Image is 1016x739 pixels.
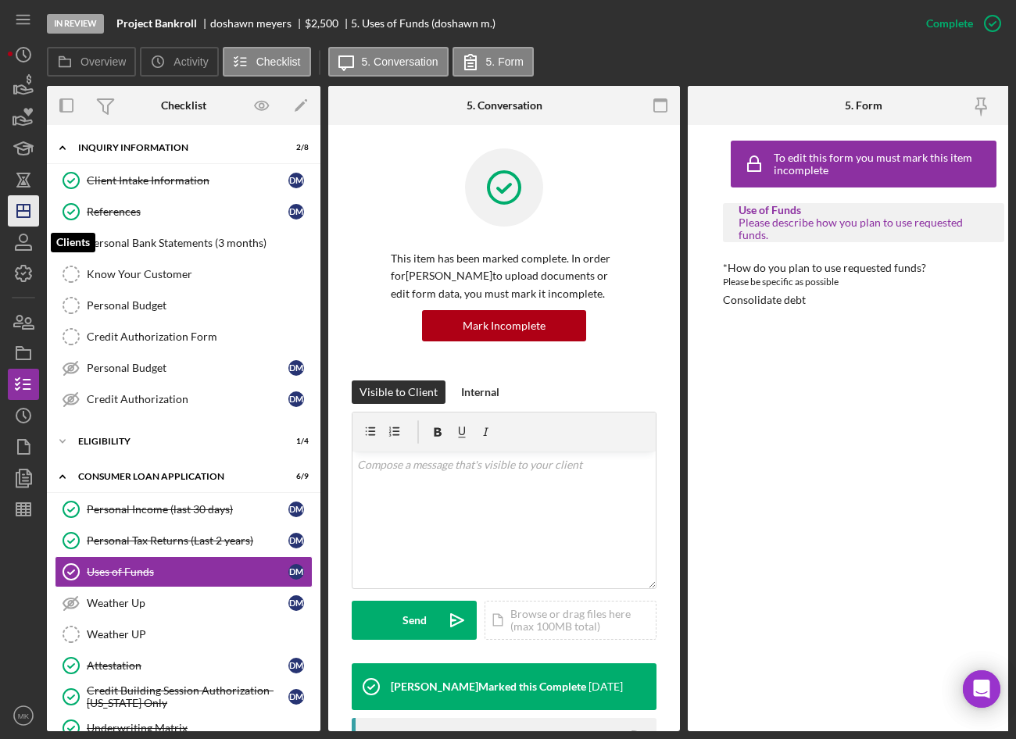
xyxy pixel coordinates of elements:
[18,712,30,720] text: MK
[87,722,312,734] div: Underwriting Matrix
[87,566,288,578] div: Uses of Funds
[305,16,338,30] span: $2,500
[55,384,313,415] a: Credit Authorizationdm
[78,472,270,481] div: Consumer Loan Application
[288,689,304,705] div: d m
[87,268,312,280] div: Know Your Customer
[55,259,313,290] a: Know Your Customer
[453,47,534,77] button: 5. Form
[47,47,136,77] button: Overview
[926,8,973,39] div: Complete
[774,152,993,177] div: To edit this form you must mark this item incomplete
[116,17,197,30] b: Project Bankroll
[963,670,1000,708] div: Open Intercom Messenger
[422,310,586,341] button: Mark Incomplete
[87,299,312,312] div: Personal Budget
[463,310,546,341] div: Mark Incomplete
[140,47,218,77] button: Activity
[739,204,989,216] div: Use of Funds
[467,99,542,112] div: 5. Conversation
[55,525,313,556] a: Personal Tax Returns (Last 2 years)dm
[391,250,617,302] p: This item has been marked complete. In order for [PERSON_NAME] to upload documents or edit form d...
[55,165,313,196] a: Client Intake Informationdm
[281,472,309,481] div: 6 / 9
[352,601,477,640] button: Send
[461,380,499,404] div: Internal
[87,330,312,343] div: Credit Authorization Form
[87,628,312,641] div: Weather UP
[288,658,304,673] div: d m
[910,8,1008,39] button: Complete
[87,174,288,187] div: Client Intake Information
[739,216,989,241] div: Please describe how you plan to use requested funds.
[87,503,288,516] div: Personal Income (last 30 days)
[8,700,39,731] button: MK
[391,680,586,693] div: [PERSON_NAME] Marked this Complete
[55,681,313,712] a: Credit Building Session Authorization- [US_STATE] Onlydm
[87,684,288,709] div: Credit Building Session Authorization- [US_STATE] Only
[256,55,301,68] label: Checklist
[845,99,882,112] div: 5. Form
[288,564,304,580] div: d m
[161,99,206,112] div: Checklist
[723,262,1004,274] div: *How do you plan to use requested funds?
[351,17,495,30] div: 5. Uses of Funds (doshawn m.)
[588,680,623,693] time: 2025-09-16 17:39
[723,294,806,306] div: Consolidate debt
[288,533,304,548] div: d m
[78,437,270,446] div: Eligibility
[55,619,313,650] a: Weather UP
[55,650,313,681] a: Attestationdm
[87,597,288,609] div: Weather Up
[486,55,524,68] label: 5. Form
[723,274,1004,290] div: Please be specific as possible
[87,362,288,374] div: Personal Budget
[362,55,438,68] label: 5. Conversation
[281,143,309,152] div: 2 / 8
[210,17,305,30] div: doshawn meyers
[223,47,311,77] button: Checklist
[288,391,304,407] div: d m
[87,237,312,249] div: Personal Bank Statements (3 months)
[55,494,313,525] a: Personal Income (last 30 days)dm
[402,601,427,640] div: Send
[453,380,507,404] button: Internal
[55,227,313,259] a: Personal Bank Statements (3 months)
[47,14,104,34] div: In Review
[55,321,313,352] a: Credit Authorization Form
[360,380,438,404] div: Visible to Client
[328,47,449,77] button: 5. Conversation
[288,595,304,611] div: d m
[55,556,313,587] a: Uses of Fundsdm
[87,393,288,405] div: Credit Authorization
[352,380,445,404] button: Visible to Client
[80,55,126,68] label: Overview
[78,143,270,152] div: Inquiry Information
[288,173,304,188] div: d m
[174,55,208,68] label: Activity
[87,205,288,218] div: References
[288,360,304,376] div: d m
[288,204,304,220] div: d m
[55,352,313,384] a: Personal Budgetdm
[55,196,313,227] a: Referencesdm
[55,587,313,619] a: Weather Updm
[55,290,313,321] a: Personal Budget
[87,534,288,547] div: Personal Tax Returns (Last 2 years)
[87,659,288,672] div: Attestation
[281,437,309,446] div: 1 / 4
[288,502,304,517] div: d m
